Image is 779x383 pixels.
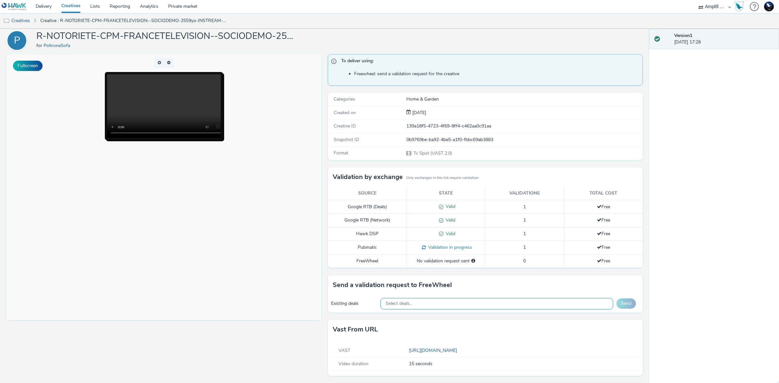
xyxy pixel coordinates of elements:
span: Free [597,244,610,250]
img: Hawk Academy [734,1,744,12]
th: Total cost [564,187,643,200]
span: 1 [523,204,526,210]
td: Google RTB (Network) [328,214,407,227]
span: Free [597,258,610,264]
span: Format [334,150,348,156]
span: 0 [523,258,526,264]
a: PoltroneSofa [43,42,73,49]
span: Select deals... [386,301,413,306]
button: Send [616,298,636,309]
h1: R-NOTORIETE-CPM-FRANCETELEVISION--SOCIODEMO-2559yo-INSTREAM-1x1-TV-15s-P-INSTREAM-1x1-W35Promo-$4... [36,30,296,42]
td: Pubmatic [328,241,407,254]
span: for [36,42,43,49]
span: Tv Spot (VAST 2.0) [413,150,452,156]
a: [URL][DOMAIN_NAME] [409,347,460,353]
span: [DATE] [411,110,426,116]
td: Google RTB (Deals) [328,200,407,214]
div: No validation request sent [410,258,482,264]
span: Valid [443,217,455,223]
div: Home & Garden [406,96,642,102]
small: Only exchanges in this list require validation [406,175,478,181]
span: Created on [334,110,356,116]
div: P [14,31,20,50]
span: Valid [443,231,455,237]
td: Hawk DSP [328,227,407,241]
a: Creative : R-NOTORIETE-CPM-FRANCETELEVISION--SOCIODEMO-2559yo-INSTREAM-1x1-TV-15s-P-INSTREAM-1x1-... [37,13,232,29]
span: Video duration [339,361,368,367]
h3: Send a validation request to FreeWheel [333,280,452,290]
th: Validations [485,187,564,200]
span: Free [597,204,610,210]
span: Valid [443,203,455,209]
strong: Version 1 [674,32,692,39]
span: Validation in progress [426,244,472,250]
span: 15 seconds [409,361,636,367]
div: Creation 25 August 2025, 17:28 [411,110,426,116]
div: 0b9769be-ba92-4be5-a1f0-fbbc69ab3883 [406,137,642,143]
img: undefined Logo [2,3,27,11]
th: State [407,187,486,200]
div: 139a18f5-4723-4f69-8ff4-c462aa0c91aa [406,123,642,129]
span: Categories [334,96,355,102]
a: P [6,37,30,43]
span: Free [597,231,610,237]
div: [DATE] 17:28 [674,32,774,46]
div: Please select a deal below and click on Send to send a validation request to FreeWheel. [471,258,475,264]
h3: Validation by exchange [333,172,403,182]
span: 1 [523,231,526,237]
span: Free [597,217,610,223]
a: Hawk Academy [734,1,747,12]
img: tv [3,18,10,24]
h3: Vast from URL [333,325,378,334]
span: 1 [523,244,526,250]
td: FreeWheel [328,254,407,268]
span: Snapshot ID [334,137,359,143]
div: Existing deals [331,300,377,307]
span: Creative ID [334,123,356,129]
li: Freewheel: send a validation request for the creative [354,71,639,77]
span: 1 [523,217,526,223]
th: Source [328,187,407,200]
button: Fullscreen [13,61,43,71]
span: VAST [339,347,350,353]
img: Support Hawk [764,2,774,11]
span: To deliver using: [341,58,636,66]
